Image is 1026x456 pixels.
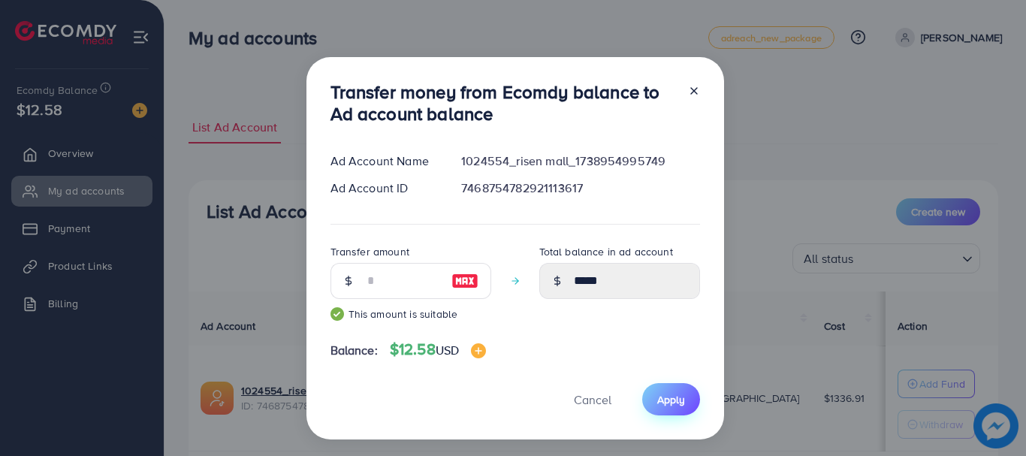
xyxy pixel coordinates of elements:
[330,244,409,259] label: Transfer amount
[555,383,630,415] button: Cancel
[574,391,611,408] span: Cancel
[436,342,459,358] span: USD
[451,272,478,290] img: image
[539,244,673,259] label: Total balance in ad account
[642,383,700,415] button: Apply
[318,153,450,170] div: Ad Account Name
[471,343,486,358] img: image
[390,340,486,359] h4: $12.58
[449,180,711,197] div: 7468754782921113617
[318,180,450,197] div: Ad Account ID
[330,81,676,125] h3: Transfer money from Ecomdy balance to Ad account balance
[449,153,711,170] div: 1024554_risen mall_1738954995749
[330,342,378,359] span: Balance:
[330,307,491,322] small: This amount is suitable
[657,392,685,407] span: Apply
[330,307,344,321] img: guide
